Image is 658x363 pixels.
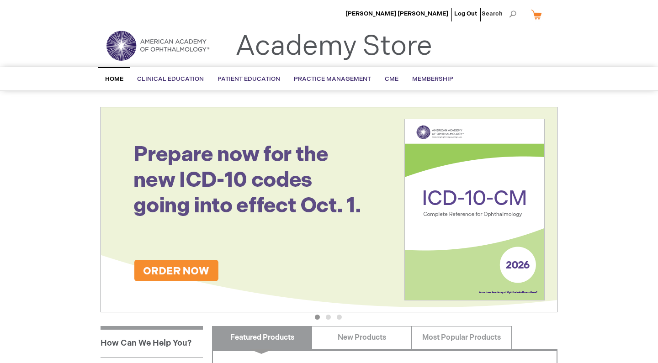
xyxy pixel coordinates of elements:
[315,315,320,320] button: 1 of 3
[412,75,453,83] span: Membership
[345,10,448,17] a: [PERSON_NAME] [PERSON_NAME]
[101,326,203,357] h1: How Can We Help You?
[105,75,123,83] span: Home
[312,326,412,349] a: New Products
[218,75,280,83] span: Patient Education
[385,75,398,83] span: CME
[454,10,477,17] a: Log Out
[137,75,204,83] span: Clinical Education
[326,315,331,320] button: 2 of 3
[411,326,511,349] a: Most Popular Products
[235,30,432,63] a: Academy Store
[337,315,342,320] button: 3 of 3
[482,5,516,23] span: Search
[212,326,312,349] a: Featured Products
[294,75,371,83] span: Practice Management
